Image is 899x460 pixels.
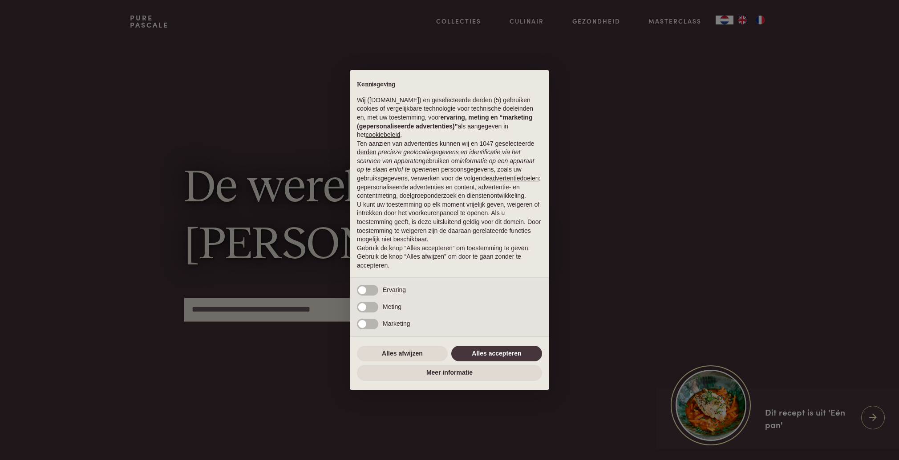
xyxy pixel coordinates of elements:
button: derden [357,148,377,157]
span: Meting [383,303,401,310]
em: informatie op een apparaat op te slaan en/of te openen [357,157,535,173]
em: precieze geolocatiegegevens en identificatie via het scannen van apparaten [357,148,520,164]
strong: ervaring, meting en “marketing (gepersonaliseerde advertenties)” [357,114,532,130]
h2: Kennisgeving [357,81,542,89]
span: Marketing [383,320,410,327]
span: Ervaring [383,286,406,293]
p: Wij ([DOMAIN_NAME]) en geselecteerde derden (5) gebruiken cookies of vergelijkbare technologie vo... [357,96,542,140]
button: Alles afwijzen [357,346,448,362]
p: Ten aanzien van advertenties kunnen wij en 1047 geselecteerde gebruiken om en persoonsgegevens, z... [357,140,542,200]
button: Meer informatie [357,365,542,381]
button: advertentiedoelen [489,174,539,183]
button: Alles accepteren [451,346,542,362]
a: cookiebeleid [365,131,400,138]
p: Gebruik de knop “Alles accepteren” om toestemming te geven. Gebruik de knop “Alles afwijzen” om d... [357,244,542,270]
p: U kunt uw toestemming op elk moment vrijelijk geven, weigeren of intrekken door het voorkeurenpan... [357,200,542,244]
